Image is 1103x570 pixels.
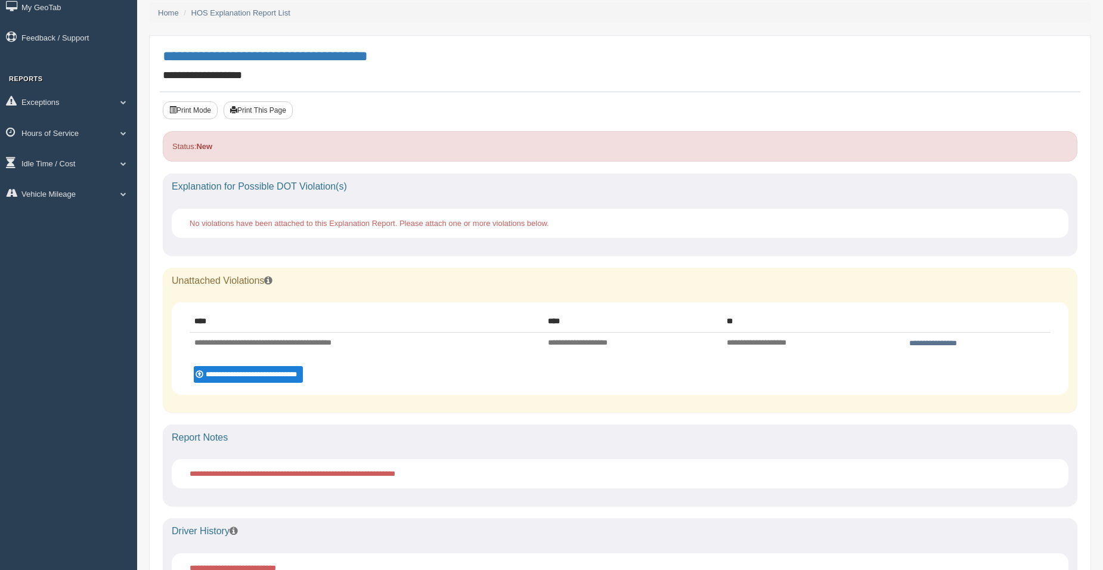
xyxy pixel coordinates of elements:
button: Print Mode [163,101,218,119]
div: Status: [163,131,1077,162]
div: Report Notes [163,425,1077,451]
strong: New [196,142,212,151]
div: Driver History [163,518,1077,544]
div: Explanation for Possible DOT Violation(s) [163,174,1077,200]
div: Unattached Violations [163,268,1077,294]
span: No violations have been attached to this Explanation Report. Please attach one or more violations... [190,219,549,228]
button: Print This Page [224,101,293,119]
a: HOS Explanation Report List [191,8,290,17]
a: Home [158,8,179,17]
